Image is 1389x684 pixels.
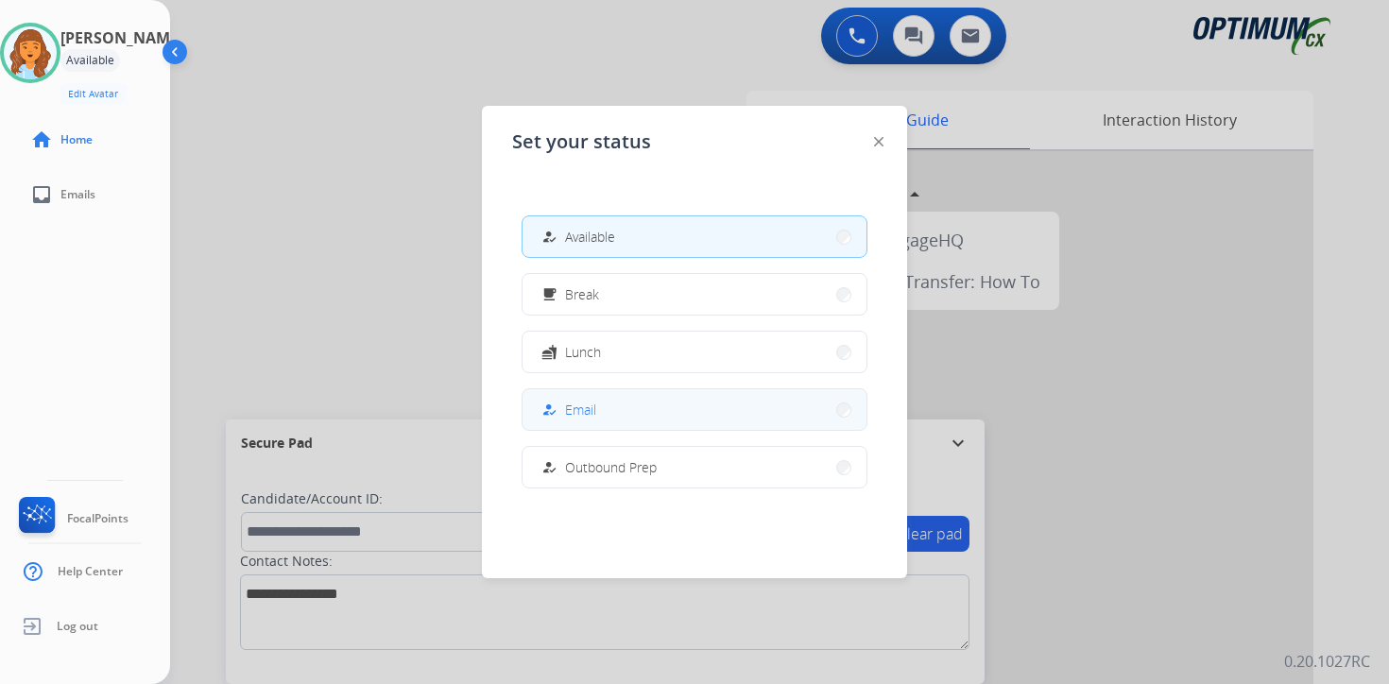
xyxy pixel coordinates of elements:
[541,459,557,475] mat-icon: how_to_reg
[60,83,126,105] button: Edit Avatar
[565,284,599,304] span: Break
[523,332,866,372] button: Lunch
[30,183,53,206] mat-icon: inbox
[60,187,95,202] span: Emails
[541,402,557,418] mat-icon: how_to_reg
[60,26,183,49] h3: [PERSON_NAME]
[523,447,866,487] button: Outbound Prep
[565,342,601,362] span: Lunch
[15,497,129,540] a: FocalPoints
[541,286,557,302] mat-icon: free_breakfast
[565,400,596,419] span: Email
[541,229,557,245] mat-icon: how_to_reg
[565,227,615,247] span: Available
[57,619,98,634] span: Log out
[523,274,866,315] button: Break
[4,26,57,79] img: avatar
[523,216,866,257] button: Available
[60,132,93,147] span: Home
[523,389,866,430] button: Email
[874,137,883,146] img: close-button
[541,344,557,360] mat-icon: fastfood
[60,49,120,72] div: Available
[58,564,123,579] span: Help Center
[30,128,53,151] mat-icon: home
[67,511,129,526] span: FocalPoints
[512,128,651,155] span: Set your status
[565,457,657,477] span: Outbound Prep
[1284,650,1370,673] p: 0.20.1027RC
